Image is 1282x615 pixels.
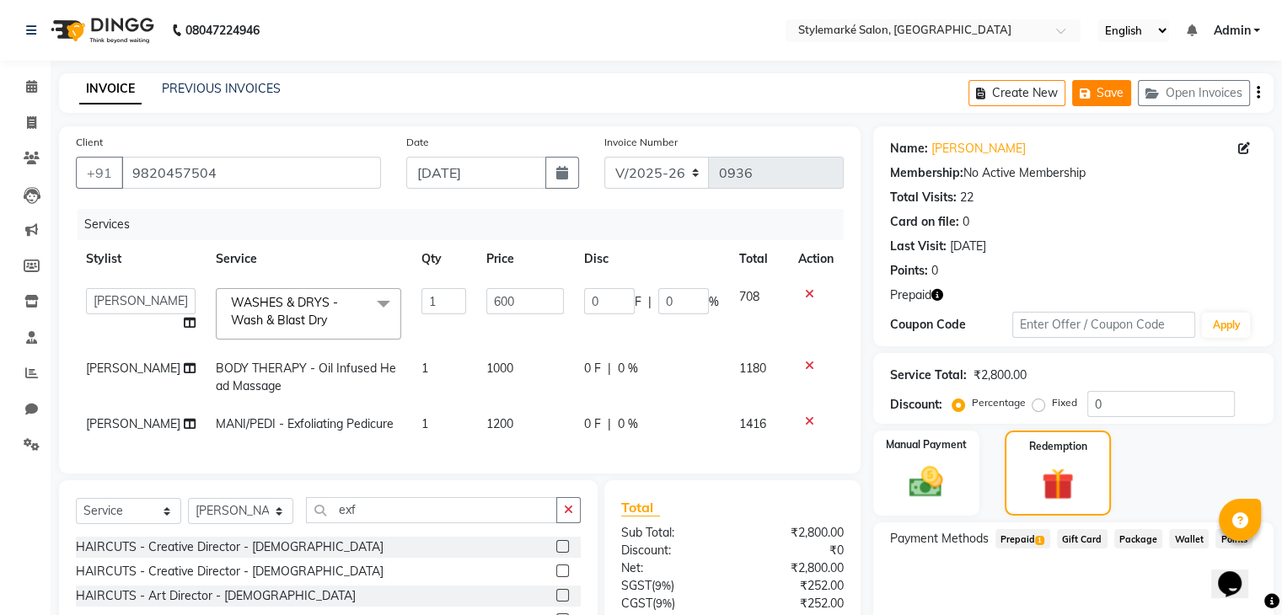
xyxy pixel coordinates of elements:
div: HAIRCUTS - Art Director - [DEMOGRAPHIC_DATA] [76,587,356,605]
div: 22 [960,189,974,206]
span: 1200 [486,416,513,431]
span: Admin [1213,22,1250,40]
div: ₹0 [732,542,856,559]
div: ₹2,800.00 [732,524,856,542]
span: CGST [621,596,652,611]
div: No Active Membership [890,164,1257,182]
label: Date [406,135,429,150]
div: Last Visit: [890,238,947,255]
button: Create New [968,80,1065,106]
span: Total [621,499,660,516]
button: +91 [76,157,123,189]
span: Prepaid [890,286,931,304]
div: Membership: [890,164,963,182]
th: Service [206,240,411,278]
div: HAIRCUTS - Creative Director - [DEMOGRAPHIC_DATA] [76,563,384,580]
span: Prepaid [995,529,1050,548]
input: Search by Name/Mobile/Email/Code [121,157,381,189]
input: Enter Offer / Coupon Code [1012,312,1196,338]
img: logo [43,7,158,54]
a: PREVIOUS INVOICES [162,81,281,96]
th: Disc [574,240,729,278]
div: Total Visits: [890,189,957,206]
button: Open Invoices [1138,80,1250,106]
div: Services [78,209,856,240]
span: 1180 [739,361,766,376]
div: Name: [890,140,928,158]
span: WASHES & DRYS - Wash & Blast Dry [231,295,338,328]
img: _gift.svg [1032,464,1084,504]
input: Search or Scan [306,497,557,523]
span: 0 % [618,360,638,377]
div: Coupon Code [890,316,1012,334]
img: _cash.svg [898,463,953,501]
span: | [608,360,611,377]
div: Service Total: [890,366,967,384]
div: ( ) [609,595,732,612]
button: Apply [1202,313,1250,338]
span: 1000 [486,361,513,376]
span: Gift Card [1057,529,1108,548]
div: Discount: [890,396,942,414]
span: Package [1114,529,1163,548]
iframe: chat widget [1211,548,1265,598]
button: Save [1072,80,1131,106]
span: 0 % [618,415,638,433]
div: ( ) [609,577,732,595]
span: 0 F [584,415,601,433]
div: ₹252.00 [732,577,856,595]
th: Action [788,240,844,278]
th: Price [476,240,574,278]
div: Sub Total: [609,524,732,542]
th: Stylist [76,240,206,278]
div: 0 [963,213,969,231]
b: 08047224946 [185,7,260,54]
span: 1416 [739,416,766,431]
div: [DATE] [950,238,986,255]
a: [PERSON_NAME] [931,140,1026,158]
label: Invoice Number [604,135,678,150]
span: | [608,415,611,433]
th: Total [729,240,788,278]
span: Points [1215,529,1252,548]
span: | [648,293,652,311]
span: 9% [655,579,671,592]
label: Fixed [1052,395,1077,410]
div: Net: [609,559,732,577]
span: BODY THERAPY - Oil Infused Head Massage [216,361,396,393]
div: ₹2,800.00 [974,366,1027,384]
span: MANI/PEDI - Exfoliating Pedicure [216,416,394,431]
th: Qty [411,240,477,278]
span: 0 F [584,360,601,377]
span: [PERSON_NAME] [86,416,180,431]
span: 1 [1035,536,1044,546]
span: F [635,293,641,311]
div: 0 [931,262,938,280]
div: ₹2,800.00 [732,559,856,577]
a: INVOICE [79,74,142,104]
span: Payment Methods [890,530,989,548]
label: Redemption [1029,439,1087,454]
span: SGST [621,578,652,593]
div: ₹252.00 [732,595,856,612]
label: Percentage [972,395,1026,410]
span: 708 [739,289,759,304]
span: [PERSON_NAME] [86,361,180,376]
span: % [709,293,719,311]
span: 1 [421,416,428,431]
div: Card on file: [890,213,959,231]
div: HAIRCUTS - Creative Director - [DEMOGRAPHIC_DATA] [76,538,384,556]
span: Wallet [1169,529,1209,548]
label: Client [76,135,103,150]
span: 9% [656,596,672,610]
span: 1 [421,361,428,376]
div: Points: [890,262,928,280]
div: Discount: [609,542,732,559]
a: x [327,313,335,328]
label: Manual Payment [886,437,967,452]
